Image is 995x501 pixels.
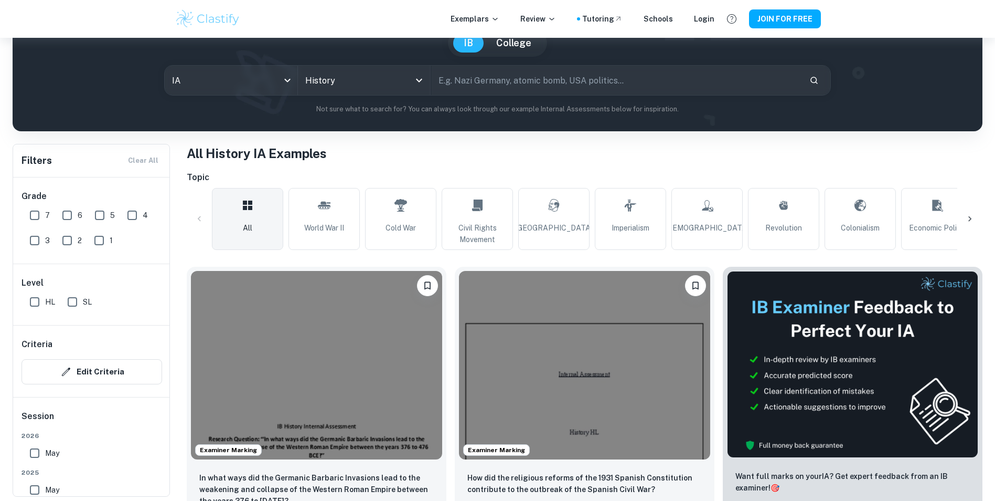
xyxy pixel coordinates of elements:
[909,222,965,234] span: Economic Policy
[771,484,779,492] span: 🎯
[417,275,438,296] button: Please log in to bookmark exemplars
[749,9,821,28] button: JOIN FOR FREE
[175,8,241,29] img: Clastify logo
[22,277,162,289] h6: Level
[451,13,499,25] p: Exemplars
[45,235,50,246] span: 3
[45,484,59,496] span: May
[45,210,50,221] span: 7
[110,210,115,221] span: 5
[727,271,978,458] img: Thumbnail
[446,222,508,245] span: Civil Rights Movement
[191,271,442,460] img: History IA example thumbnail: In what ways did the Germanic Barbaric I
[22,190,162,203] h6: Grade
[765,222,802,234] span: Revolution
[22,338,52,351] h6: Criteria
[459,271,710,460] img: History IA example thumbnail: How did the religious reforms of the 193
[83,296,92,308] span: SL
[515,222,593,234] span: [GEOGRAPHIC_DATA]
[805,71,823,89] button: Search
[22,153,52,168] h6: Filters
[45,296,55,308] span: HL
[165,66,297,95] div: IA
[110,235,113,246] span: 1
[841,222,880,234] span: Colonialism
[520,13,556,25] p: Review
[612,222,649,234] span: Imperialism
[196,445,261,455] span: Examiner Marking
[665,222,749,234] span: [DEMOGRAPHIC_DATA]
[22,431,162,441] span: 2026
[723,10,741,28] button: Help and Feedback
[486,34,542,53] button: College
[22,359,162,384] button: Edit Criteria
[453,34,484,53] button: IB
[464,445,529,455] span: Examiner Marking
[22,410,162,431] h6: Session
[685,275,706,296] button: Please log in to bookmark exemplars
[582,13,623,25] a: Tutoring
[21,104,974,114] p: Not sure what to search for? You can always look through our example Internal Assessments below f...
[187,171,982,184] h6: Topic
[412,73,426,88] button: Open
[467,472,702,495] p: How did the religious reforms of the 1931 Spanish Constitution contribute to the outbreak of the ...
[143,210,148,221] span: 4
[187,144,982,163] h1: All History IA Examples
[304,222,344,234] span: World War II
[431,66,801,95] input: E.g. Nazi Germany, atomic bomb, USA politics...
[386,222,416,234] span: Cold War
[644,13,673,25] a: Schools
[735,471,970,494] p: Want full marks on your IA ? Get expert feedback from an IB examiner!
[22,468,162,477] span: 2025
[243,222,252,234] span: All
[45,447,59,459] span: May
[694,13,714,25] a: Login
[78,235,82,246] span: 2
[78,210,82,221] span: 6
